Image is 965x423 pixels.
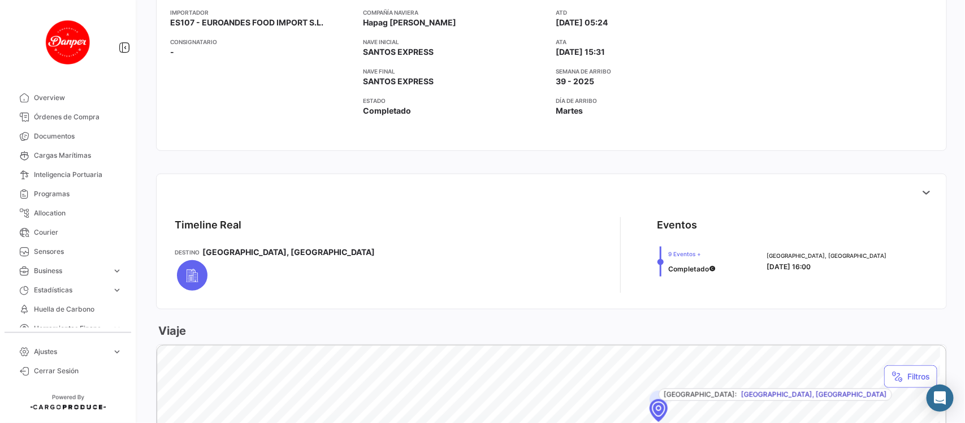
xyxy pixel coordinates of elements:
span: - [170,46,174,58]
span: expand_more [112,323,122,334]
span: Herramientas Financieras [34,323,107,334]
span: Business [34,266,107,276]
div: Eventos [657,217,697,233]
button: Filtros [884,365,937,388]
span: Sensores [34,247,122,257]
span: [GEOGRAPHIC_DATA], [GEOGRAPHIC_DATA] [741,390,887,400]
span: Overview [34,93,122,103]
span: Documentos [34,131,122,141]
app-card-info-title: Compañía naviera [363,8,547,17]
a: Huella de Carbono [9,300,127,319]
span: Ajustes [34,347,107,357]
span: Huella de Carbono [34,304,122,314]
span: Martes [556,105,583,116]
span: Allocation [34,208,122,218]
span: [GEOGRAPHIC_DATA], [GEOGRAPHIC_DATA] [202,247,375,258]
span: ES107 - EUROANDES FOOD IMPORT S.L. [170,17,323,28]
div: Timeline Real [175,217,241,233]
app-card-info-title: Nave final [363,67,547,76]
span: Completado [363,105,411,116]
span: [DATE] 05:24 [556,17,608,28]
a: Allocation [9,204,127,223]
a: Programas [9,184,127,204]
a: Inteligencia Portuaria [9,165,127,184]
span: [GEOGRAPHIC_DATA], [GEOGRAPHIC_DATA] [767,251,886,260]
span: 39 - 2025 [556,76,595,87]
div: Abrir Intercom Messenger [927,385,954,412]
a: Courier [9,223,127,242]
a: Cargas Marítimas [9,146,127,165]
span: Cerrar Sesión [34,366,122,376]
span: [DATE] 15:31 [556,46,605,58]
span: Courier [34,227,122,238]
span: expand_more [112,347,122,357]
span: expand_more [112,266,122,276]
app-card-info-title: ATA [556,37,740,46]
span: Hapag [PERSON_NAME] [363,17,456,28]
a: Overview [9,88,127,107]
span: SANTOS EXPRESS [363,46,434,58]
img: danper-logo.png [40,14,96,70]
span: Completado [668,265,709,273]
span: Cargas Marítimas [34,150,122,161]
app-card-info-title: Semana de Arribo [556,67,740,76]
app-card-info-title: Día de Arribo [556,96,740,105]
a: Órdenes de Compra [9,107,127,127]
a: Sensores [9,242,127,261]
span: expand_more [112,285,122,295]
app-card-info-title: ATD [556,8,740,17]
span: Programas [34,189,122,199]
app-card-info-title: Estado [363,96,547,105]
app-card-info-title: Consignatario [170,37,354,46]
span: SANTOS EXPRESS [363,76,434,87]
span: [DATE] 16:00 [767,262,811,271]
h3: Viaje [156,323,186,339]
span: Órdenes de Compra [34,112,122,122]
app-card-info-title: Importador [170,8,354,17]
app-card-info-title: Destino [175,248,200,257]
app-card-info-title: Nave inicial [363,37,547,46]
span: 9 Eventos + [668,249,716,258]
span: Estadísticas [34,285,107,295]
a: Documentos [9,127,127,146]
div: Map marker [650,399,668,422]
span: Inteligencia Portuaria [34,170,122,180]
